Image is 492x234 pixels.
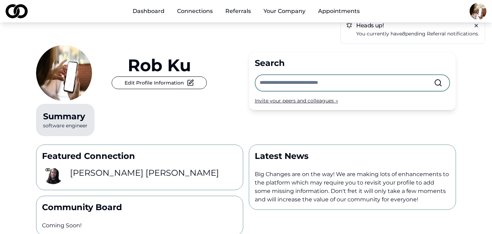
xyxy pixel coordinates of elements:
span: You currently have pending notifications. [356,31,479,37]
div: Search [255,58,450,69]
a: You currently have8pending referral notifications. [356,30,479,38]
button: Your Company [258,4,311,18]
img: logo [6,4,28,18]
nav: Main [127,4,365,18]
p: software engineer [36,104,94,136]
img: fc566690-cf65-45d8-a465-1d4f683599e2-basimCC1-profile_picture.png [42,162,64,184]
a: rob ku [112,57,207,74]
h5: Heads up! [346,23,479,28]
p: Community Board [42,202,237,213]
img: 536b56b0-0780-4c34-99f1-32bccf700ab4-phone-profile_picture.png [470,3,486,20]
div: Summary [43,111,87,122]
p: Big Changes are on the way! We are making lots of enhancements to the platform which may require ... [255,170,450,204]
a: Connections [171,4,218,18]
a: Appointments [312,4,365,18]
span: referral [427,31,446,37]
em: 8 [402,31,405,37]
h3: [PERSON_NAME] [PERSON_NAME] [70,167,219,179]
button: Edit Profile Information [112,76,207,89]
p: Latest News [255,151,450,162]
div: Invite your peers and colleagues → [255,97,450,104]
img: 536b56b0-0780-4c34-99f1-32bccf700ab4-phone-profile_picture.png [36,45,92,101]
p: Featured Connection [42,151,237,162]
a: Referrals [220,4,256,18]
a: Dashboard [127,4,170,18]
p: Coming Soon! [42,221,237,230]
